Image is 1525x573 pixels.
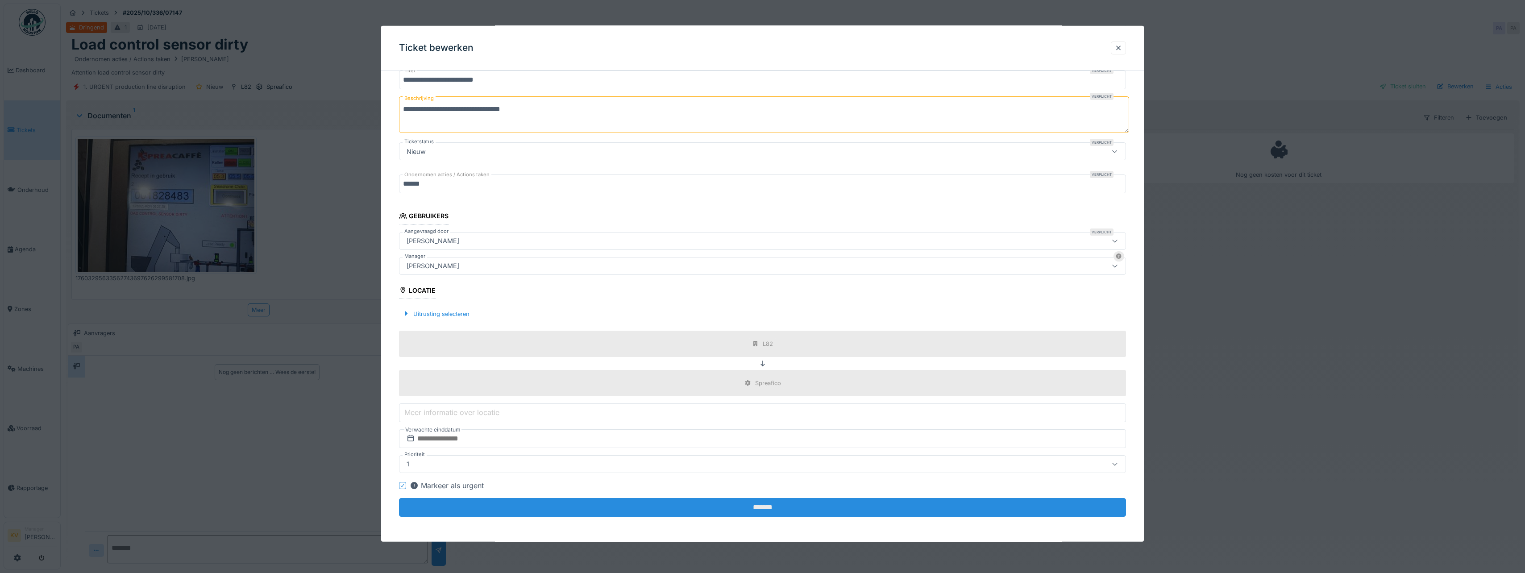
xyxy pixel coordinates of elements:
[755,379,781,387] div: Spreafico
[403,93,436,104] label: Beschrijving
[403,146,429,156] div: Nieuw
[403,67,417,75] label: Titel
[403,459,413,469] div: 1
[763,340,773,348] div: L82
[403,171,491,179] label: Ondernomen acties / Actions taken
[403,261,463,270] div: [PERSON_NAME]
[403,227,450,235] label: Aangevraagd door
[399,307,473,320] div: Uitrusting selecteren
[399,283,436,299] div: Locatie
[1090,139,1114,146] div: Verplicht
[1090,171,1114,178] div: Verplicht
[1090,93,1114,100] div: Verplicht
[403,451,427,458] label: Prioriteit
[403,138,436,145] label: Ticketstatus
[403,252,427,260] label: Manager
[1090,228,1114,235] div: Verplicht
[404,425,461,435] label: Verwachte einddatum
[403,407,501,418] label: Meer informatie over locatie
[410,480,484,491] div: Markeer als urgent
[1090,67,1114,74] div: Verplicht
[399,209,449,224] div: Gebruikers
[399,42,474,54] h3: Ticket bewerken
[403,236,463,245] div: [PERSON_NAME]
